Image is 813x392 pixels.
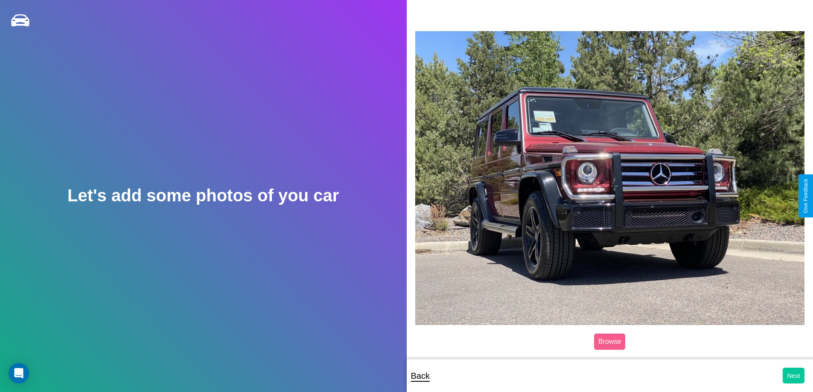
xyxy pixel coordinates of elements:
[594,334,625,350] label: Browse
[415,31,805,325] img: posted
[803,179,809,213] div: Give Feedback
[411,368,430,383] p: Back
[67,186,339,205] h2: Let's add some photos of you car
[9,363,29,383] div: Open Intercom Messenger
[783,368,804,383] button: Next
